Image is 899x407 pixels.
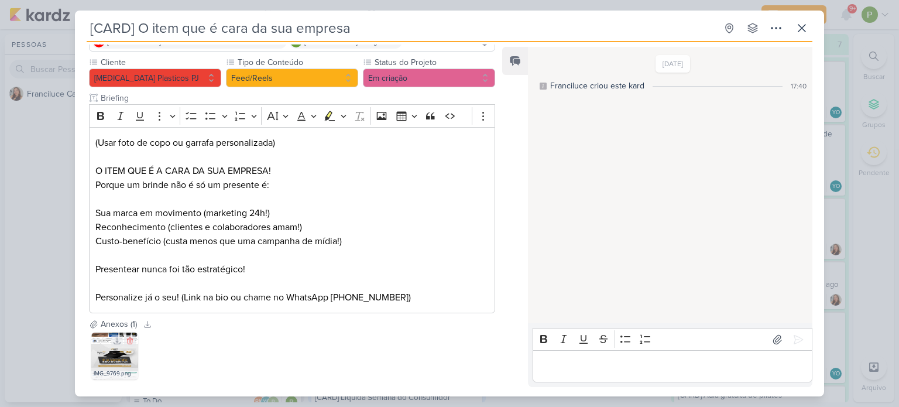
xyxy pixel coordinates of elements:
input: Kard Sem Título [87,18,716,39]
p: O ITEM QUE É A CARA DA SUA EMPRESA! [95,164,489,178]
p: Custo-benefício (custa menos que uma campanha de mídia!) [95,234,489,248]
div: Editor editing area: main [533,350,812,382]
p: (Usar foto de copo ou garrafa personalizada) [95,136,489,150]
input: Texto sem título [98,92,495,104]
div: Franciluce criou este kard [550,80,644,92]
p: Reconhecimento (clientes e colaboradores amam!) [95,220,489,234]
div: Anexos (1) [101,318,137,330]
label: Tipo de Conteúdo [236,56,358,69]
label: Status do Projeto [373,56,495,69]
div: Editor editing area: main [89,127,495,314]
p: Sua marca em movimento (marketing 24h!) [95,206,489,220]
button: [MEDICAL_DATA] Plasticos PJ [89,69,221,87]
div: Editor toolbar [533,328,812,351]
img: SLykuEvOGU8QzCm1IalW4XdBRI1ZjvEybSRhQDv4.png [91,333,138,379]
label: Cliente [99,56,221,69]
div: Editor toolbar [89,104,495,127]
p: Personalize já o seu! (Link na bio ou chame no WhatsApp [PHONE_NUMBER]) [95,290,489,305]
p: Presentear nunca foi tão estratégico! [95,262,489,276]
div: IMG_9769.png [91,368,138,379]
p: Porque um brinde não é só um presente é: [95,178,489,192]
button: Feed/Reels [226,69,358,87]
button: Em criação [363,69,495,87]
div: 17:40 [791,81,807,91]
